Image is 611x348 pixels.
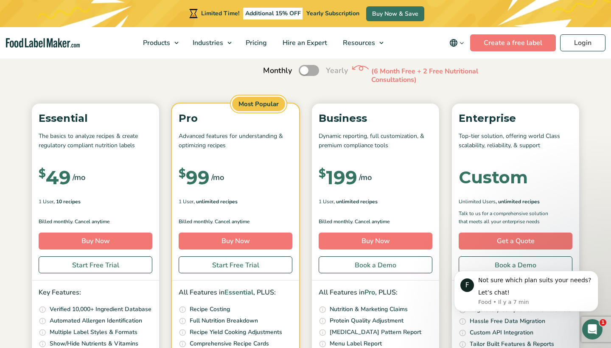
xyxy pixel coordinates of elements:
span: Limited Time! [201,9,239,17]
a: Pricing [238,27,273,59]
span: 1 User [179,198,193,205]
p: Enterprise [459,110,572,126]
span: /mo [73,171,85,183]
span: Resources [340,38,376,48]
a: Industries [185,27,236,59]
p: Recipe Yield Cooking Adjustments [190,328,282,337]
p: Verified 10,000+ Ingredient Database [50,305,151,314]
span: $ [319,168,326,179]
p: Billed monthly. Cancel anytime [39,218,152,226]
span: Most Popular [231,95,286,113]
span: , 10 Recipes [53,198,81,205]
a: Buy Now [39,233,152,250]
span: 1 [600,319,606,326]
a: Hire an Expert [275,27,333,59]
iframe: Intercom notifications message [441,258,611,325]
a: Resources [335,27,388,59]
span: Yearly [326,65,348,76]
span: Pro [364,288,375,297]
label: Toggle [299,65,319,76]
p: All Features in , PLUS: [179,287,292,298]
a: Book a Demo [459,256,572,273]
p: [MEDICAL_DATA] Pattern Report [330,328,421,337]
div: 49 [39,168,71,187]
div: 199 [319,168,357,187]
span: $ [39,168,46,179]
a: Products [135,27,183,59]
div: Custom [459,169,528,186]
a: Start Free Trial [39,256,152,273]
span: $ [179,168,186,179]
p: Top-tier solution, offering world Class scalability, reliability, & support [459,132,572,151]
span: Hire an Expert [280,38,328,48]
p: The basics to analyze recipes & create regulatory compliant nutrition labels [39,132,152,151]
span: , Unlimited Recipes [334,198,378,205]
p: Key Features: [39,287,152,298]
p: Dynamic reporting, full customization, & premium compliance tools [319,132,432,151]
span: , Unlimited Recipes [193,198,238,205]
span: Industries [190,38,224,48]
span: , Unlimited Recipes [496,198,540,205]
p: Pro [179,110,292,126]
p: Advanced features for understanding & optimizing recipes [179,132,292,151]
span: Monthly [263,65,292,76]
span: Additional 15% OFF [243,8,303,20]
span: Yearly Subscription [306,9,359,17]
span: Essential [224,288,253,297]
span: Unlimited Users [459,198,496,205]
p: Automated Allergen Identification [50,316,142,326]
p: Full Nutrition Breakdown [190,316,258,326]
p: Nutrition & Marketing Claims [330,305,408,314]
span: Products [140,38,171,48]
div: 99 [179,168,210,187]
p: Recipe Costing [190,305,230,314]
a: Start Free Trial [179,256,292,273]
p: Multiple Label Styles & Formats [50,328,137,337]
a: Buy Now & Save [366,6,424,21]
span: 1 User [39,198,53,205]
span: 1 User [319,198,334,205]
p: Custom API Integration [470,328,533,337]
p: Business [319,110,432,126]
a: Login [560,34,605,51]
a: Get a Quote [459,233,572,250]
a: Buy Now [319,233,432,250]
p: Essential [39,110,152,126]
span: Pricing [243,38,268,48]
p: (6 Month Free + 2 Free Nutritional Consultations) [371,67,499,85]
p: Protein Quality Adjustment [330,316,404,326]
iframe: Intercom live chat [582,319,603,340]
a: Create a free label [470,34,556,51]
p: Billed monthly. Cancel anytime [319,218,432,226]
p: Billed monthly. Cancel anytime [179,218,292,226]
a: Book a Demo [319,256,432,273]
a: Buy Now [179,233,292,250]
p: Talk to us for a comprehensive solution that meets all your enterprise needs [459,210,556,226]
p: All Features in , PLUS: [319,287,432,298]
span: /mo [211,171,224,183]
span: /mo [359,171,372,183]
